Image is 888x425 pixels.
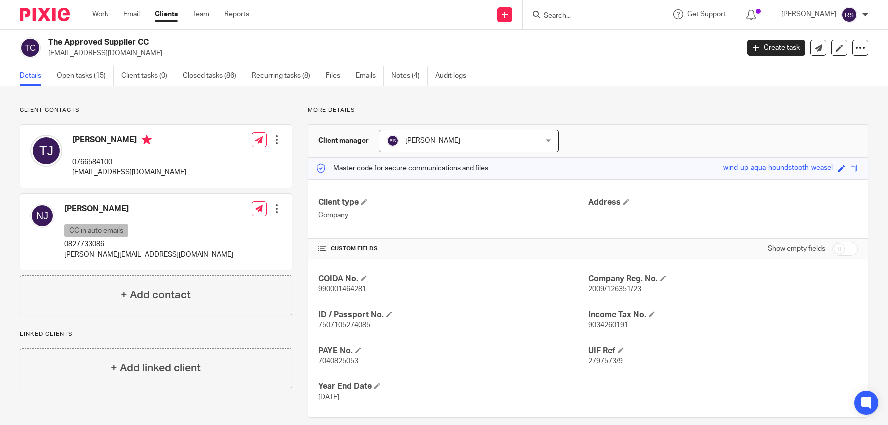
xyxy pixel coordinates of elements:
[155,9,178,19] a: Clients
[318,322,370,329] span: 7507105274085
[687,11,726,18] span: Get Support
[356,66,384,86] a: Emails
[48,37,595,48] h2: The Approved Supplier CC
[318,245,588,253] h4: CUSTOM FIELDS
[64,239,233,249] p: 0827733086
[64,204,233,214] h4: [PERSON_NAME]
[318,381,588,392] h4: Year End Date
[723,163,833,174] div: wind-up-aqua-houndstooth-weasel
[121,66,175,86] a: Client tasks (0)
[318,358,358,365] span: 7040825053
[435,66,474,86] a: Audit logs
[318,274,588,284] h4: COIDA No.
[20,37,41,58] img: svg%3E
[224,9,249,19] a: Reports
[405,137,460,144] span: [PERSON_NAME]
[781,9,836,19] p: [PERSON_NAME]
[588,274,858,284] h4: Company Reg. No.
[318,136,369,146] h3: Client manager
[72,135,186,147] h4: [PERSON_NAME]
[64,250,233,260] p: [PERSON_NAME][EMAIL_ADDRESS][DOMAIN_NAME]
[48,48,732,58] p: [EMAIL_ADDRESS][DOMAIN_NAME]
[747,40,805,56] a: Create task
[318,394,339,401] span: [DATE]
[326,66,348,86] a: Files
[92,9,108,19] a: Work
[20,106,292,114] p: Client contacts
[318,346,588,356] h4: PAYE No.
[72,157,186,167] p: 0766584100
[30,204,54,228] img: svg%3E
[64,224,128,237] p: CC in auto emails
[111,360,201,376] h4: + Add linked client
[387,135,399,147] img: svg%3E
[193,9,209,19] a: Team
[123,9,140,19] a: Email
[841,7,857,23] img: svg%3E
[20,330,292,338] p: Linked clients
[588,358,623,365] span: 2797573/9
[318,310,588,320] h4: ID / Passport No.
[588,322,628,329] span: 9034260191
[20,8,70,21] img: Pixie
[72,167,186,177] p: [EMAIL_ADDRESS][DOMAIN_NAME]
[318,197,588,208] h4: Client type
[20,66,49,86] a: Details
[318,210,588,220] p: Company
[588,310,858,320] h4: Income Tax No.
[308,106,868,114] p: More details
[121,287,191,303] h4: + Add contact
[316,163,488,173] p: Master code for secure communications and files
[588,286,641,293] span: 2009/126351/23
[543,12,633,21] input: Search
[768,244,825,254] label: Show empty fields
[252,66,318,86] a: Recurring tasks (8)
[588,197,858,208] h4: Address
[391,66,428,86] a: Notes (4)
[30,135,62,167] img: svg%3E
[318,286,366,293] span: 990001464281
[183,66,244,86] a: Closed tasks (86)
[57,66,114,86] a: Open tasks (15)
[142,135,152,145] i: Primary
[588,346,858,356] h4: UIF Ref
